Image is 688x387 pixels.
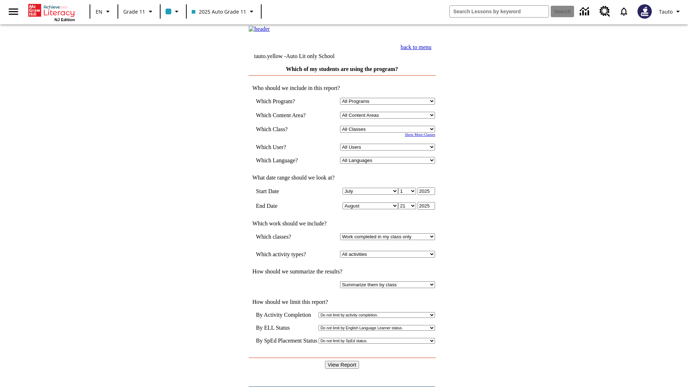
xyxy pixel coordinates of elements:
input: search field [450,6,549,17]
td: Which work should we include? [249,220,435,227]
div: Home [28,3,75,22]
span: NJ Edition [54,18,75,22]
td: By ELL Status [256,325,317,331]
button: Language: EN, Select a language [92,5,115,18]
a: back to menu [401,44,431,50]
td: By SpEd Placement Status [256,338,317,344]
td: How should we summarize the results? [249,268,435,275]
td: What date range should we look at? [249,175,435,181]
a: Notifications [615,2,633,21]
td: Which Language? [256,157,316,164]
button: Grade: Grade 11, Select a grade [120,5,158,18]
nobr: Auto Lit only School [286,53,335,59]
nobr: Which Content Area? [256,112,306,118]
button: Select a new avatar [633,2,656,21]
td: Which User? [256,144,316,150]
span: Tauto [659,8,673,15]
input: View Report [325,361,359,369]
a: Show More Classes [405,133,435,137]
td: End Date [256,202,316,210]
td: tauto.yellow - [254,53,363,59]
a: Which of my students are using the program? [286,66,398,72]
td: Who should we include in this report? [249,85,435,91]
button: Open side menu [3,1,24,22]
button: Class: 2025 Auto Grade 11, Select your class [189,5,259,18]
button: Class color is light blue. Change class color [163,5,184,18]
td: Start Date [256,187,316,195]
td: How should we limit this report? [249,299,435,305]
td: By Activity Completion [256,312,317,318]
a: Resource Center, Will open in new tab [595,2,615,21]
td: Which Program? [256,98,316,105]
img: header [249,26,270,32]
img: Avatar [637,4,652,19]
span: Grade 11 [123,8,145,15]
a: Data Center [575,2,595,21]
td: Which Class? [256,126,316,133]
span: 2025 Auto Grade 11 [192,8,246,15]
span: EN [96,8,102,15]
td: Which activity types? [256,251,316,258]
td: Which classes? [256,233,316,240]
button: Profile/Settings [656,5,685,18]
